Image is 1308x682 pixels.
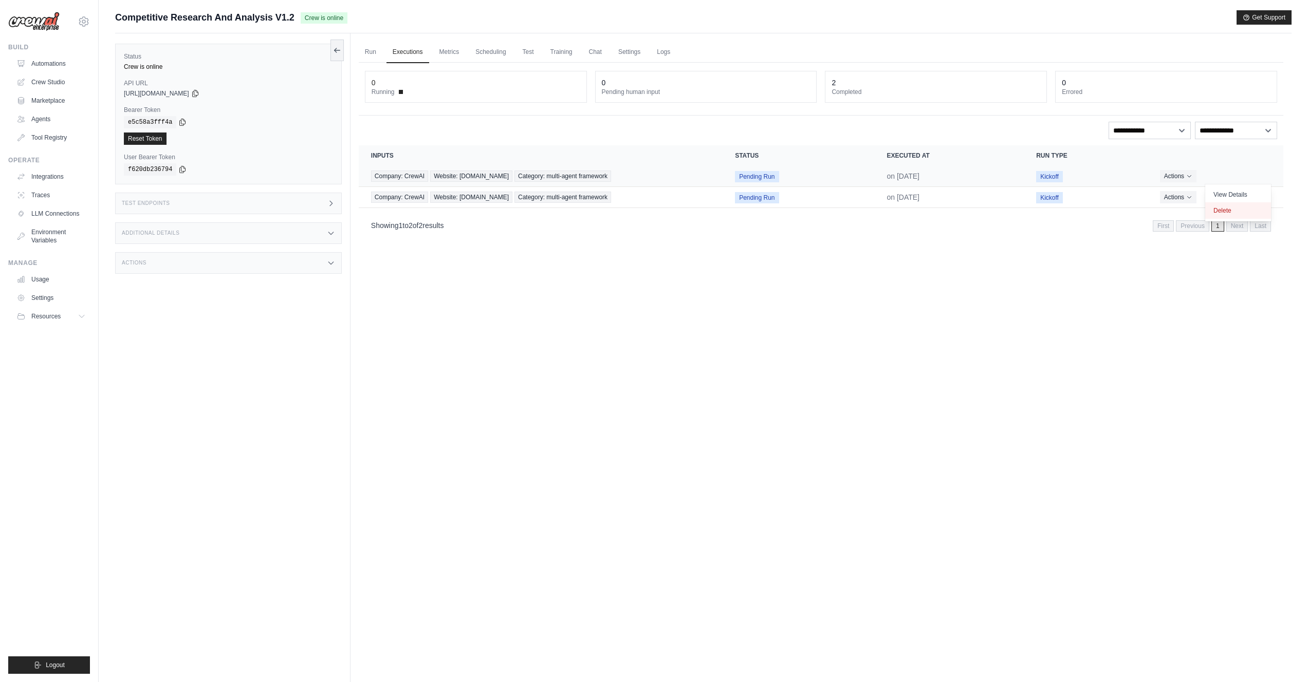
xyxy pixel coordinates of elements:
span: Company: CrewAI [371,192,428,203]
span: Category: multi-agent framework [514,170,611,182]
dt: Errored [1062,88,1270,96]
label: Bearer Token [124,106,333,114]
span: Kickoff [1036,192,1063,203]
div: 0 [1062,78,1066,88]
span: 2 [409,221,413,230]
span: Competitive Research And Analysis V1.2 [115,10,294,25]
span: Category: multi-agent framework [514,192,611,203]
button: Resources [12,308,90,325]
h3: Actions [122,260,146,266]
button: Delete [1205,202,1271,219]
span: Resources [31,312,61,320]
a: Executions [386,42,429,63]
button: Actions for execution [1160,191,1196,203]
h3: Test Endpoints [122,200,170,206]
a: Traces [12,187,90,203]
th: Run Type [1024,145,1148,166]
span: Pending Run [735,192,779,203]
time: July 28, 2025 at 10:23 PDT [887,172,919,180]
div: 0 [602,78,606,88]
h3: Additional Details [122,230,179,236]
a: Crew Studio [12,74,90,90]
span: Company: CrewAI [371,170,428,182]
button: Actions for execution [1160,170,1196,182]
nav: Pagination [1153,220,1271,232]
th: Executed at [874,145,1024,166]
a: Usage [12,271,90,288]
a: Marketplace [12,92,90,109]
img: Logo [8,12,60,31]
div: Operate [8,156,90,164]
th: Status [723,145,874,166]
a: Run [359,42,382,63]
th: Inputs [359,145,723,166]
span: Last [1250,220,1271,232]
section: Crew executions table [359,145,1283,238]
div: Crew is online [124,63,333,71]
a: Training [544,42,579,63]
dt: Pending human input [602,88,810,96]
nav: Pagination [359,212,1283,238]
p: Showing to of results [371,220,444,231]
a: Test [517,42,540,63]
div: 2 [832,78,836,88]
a: View Details [1205,186,1271,203]
a: Settings [12,290,90,306]
div: Manage [8,259,90,267]
span: Next [1226,220,1248,232]
label: Status [124,52,333,61]
span: 1 [1211,220,1224,232]
label: API URL [124,79,333,87]
a: Environment Variables [12,224,90,249]
span: Kickoff [1036,171,1063,182]
a: Scheduling [469,42,512,63]
label: User Bearer Token [124,153,333,161]
div: 0 [372,78,376,88]
span: [URL][DOMAIN_NAME] [124,89,189,98]
a: Metrics [433,42,466,63]
a: View execution details for Company [371,170,710,182]
a: Reset Token [124,132,167,145]
code: e5c58a3fff4a [124,116,176,128]
span: Previous [1176,220,1209,232]
span: Website: [DOMAIN_NAME] [430,192,512,203]
a: Settings [612,42,647,63]
button: Logout [8,656,90,674]
span: First [1153,220,1174,232]
iframe: Chat Widget [1257,633,1308,682]
a: Automations [12,55,90,72]
span: Pending Run [735,171,779,182]
div: Build [8,43,90,51]
span: 2 [418,221,422,230]
span: Crew is online [301,12,347,24]
span: Logout [46,661,65,669]
code: f620db236794 [124,163,176,176]
dt: Completed [832,88,1040,96]
a: Logs [651,42,676,63]
a: LLM Connections [12,205,90,222]
time: July 17, 2025 at 07:55 PDT [887,193,919,201]
a: Integrations [12,168,90,185]
a: Chat [583,42,608,63]
button: Get Support [1237,10,1292,25]
a: View execution details for Company [371,192,710,203]
span: Running [372,88,395,96]
span: Website: [DOMAIN_NAME] [430,170,512,182]
a: Agents [12,111,90,127]
a: Tool Registry [12,129,90,146]
span: 1 [399,221,403,230]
